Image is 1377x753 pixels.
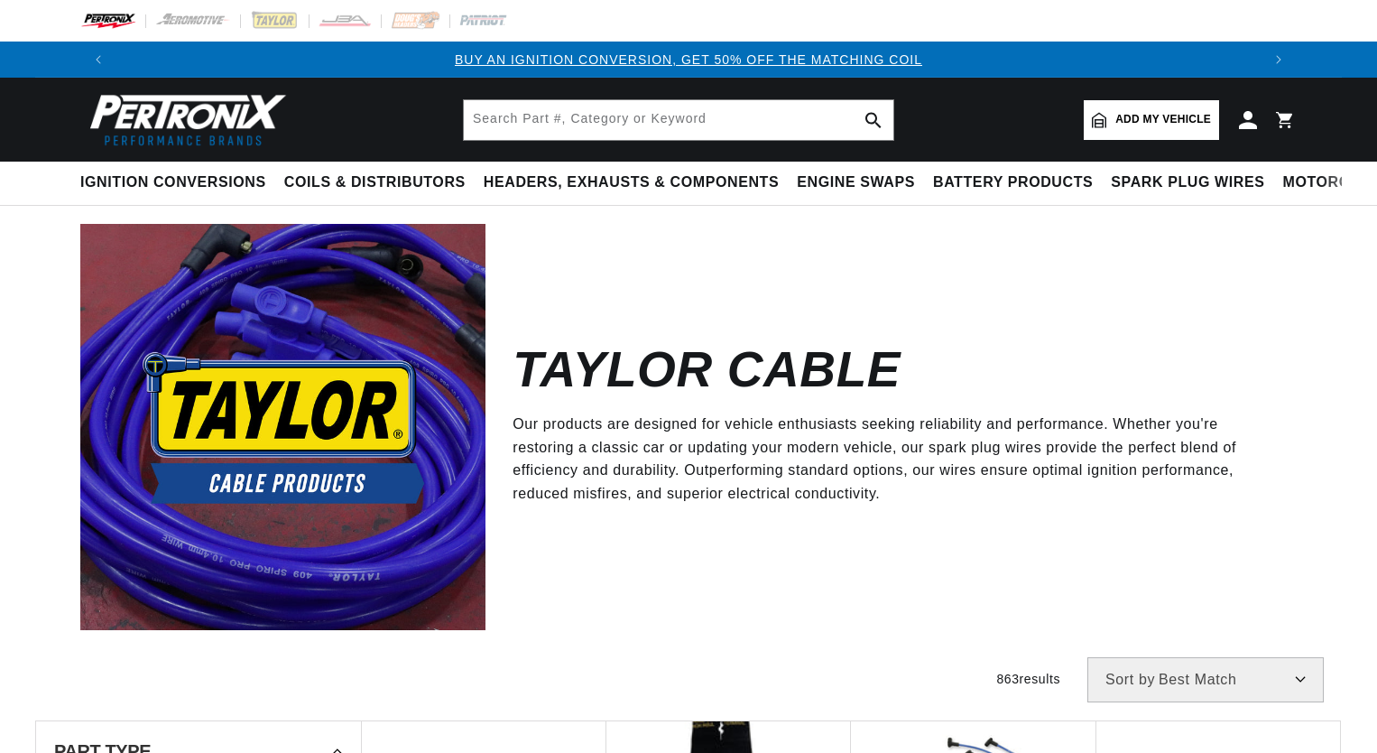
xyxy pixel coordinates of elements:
span: Engine Swaps [797,173,915,192]
p: Our products are designed for vehicle enthusiasts seeking reliability and performance. Whether yo... [513,413,1270,505]
summary: Ignition Conversions [80,162,275,204]
button: search button [854,100,893,140]
a: BUY AN IGNITION CONVERSION, GET 50% OFF THE MATCHING COIL [455,52,922,67]
h2: Taylor Cable [513,349,901,391]
button: Translation missing: en.sections.announcements.previous_announcement [80,42,116,78]
img: Pertronix [80,88,288,151]
span: Sort by [1105,673,1155,687]
span: Ignition Conversions [80,173,266,192]
input: Search Part #, Category or Keyword [464,100,893,140]
button: Translation missing: en.sections.announcements.next_announcement [1261,42,1297,78]
span: 863 results [996,672,1060,686]
summary: Engine Swaps [788,162,924,204]
slideshow-component: Translation missing: en.sections.announcements.announcement_bar [35,42,1342,78]
summary: Headers, Exhausts & Components [475,162,788,204]
img: Taylor Cable [80,224,485,629]
summary: Battery Products [924,162,1102,204]
select: Sort by [1087,657,1324,702]
a: Add my vehicle [1084,100,1219,140]
span: Add my vehicle [1115,111,1211,128]
summary: Coils & Distributors [275,162,475,204]
span: Headers, Exhausts & Components [484,173,779,192]
span: Spark Plug Wires [1111,173,1264,192]
span: Battery Products [933,173,1093,192]
div: 1 of 3 [116,50,1261,70]
span: Coils & Distributors [284,173,466,192]
div: Announcement [116,50,1261,70]
summary: Spark Plug Wires [1102,162,1273,204]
